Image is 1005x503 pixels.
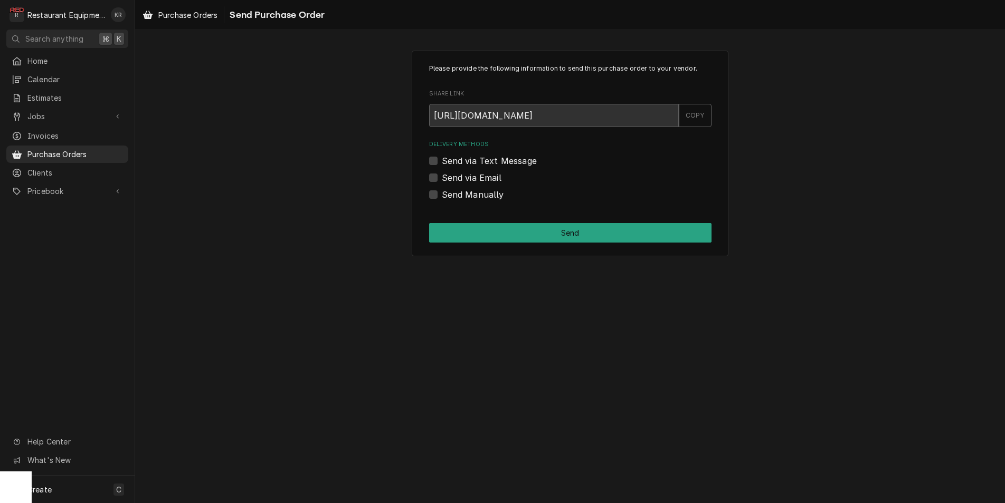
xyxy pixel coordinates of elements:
[6,30,128,48] button: Search anything⌘K
[6,89,128,107] a: Estimates
[117,33,121,44] span: K
[6,52,128,70] a: Home
[429,140,712,201] div: Delivery Methods
[27,130,123,141] span: Invoices
[111,7,126,22] div: KR
[27,74,123,85] span: Calendar
[442,154,537,167] label: Send via Text Message
[27,186,107,197] span: Pricebook
[10,7,24,22] div: Restaurant Equipment Diagnostics's Avatar
[429,223,712,243] div: Button Group Row
[158,9,217,21] span: Purchase Orders
[27,485,52,494] span: Create
[27,92,123,103] span: Estimates
[429,64,712,73] p: Please provide the following information to send this purchase order to your vendor.
[6,127,128,144] a: Invoices
[442,188,504,201] label: Send Manually
[429,90,712,98] label: Share Link
[27,167,123,178] span: Clients
[6,182,128,200] a: Go to Pricebook
[27,454,122,466] span: What's New
[27,111,107,122] span: Jobs
[25,33,83,44] span: Search anything
[138,6,222,24] a: Purchase Orders
[412,51,728,256] div: Purchase Order Send
[10,7,24,22] div: R
[27,436,122,447] span: Help Center
[27,9,105,21] div: Restaurant Equipment Diagnostics
[6,451,128,469] a: Go to What's New
[226,8,325,22] span: Send Purchase Order
[429,90,712,127] div: Share Link
[6,108,128,125] a: Go to Jobs
[429,223,712,243] div: Button Group
[111,7,126,22] div: Kelli Robinette's Avatar
[6,433,128,450] a: Go to Help Center
[27,55,123,66] span: Home
[6,164,128,181] a: Clients
[27,149,123,160] span: Purchase Orders
[6,71,128,88] a: Calendar
[429,140,712,149] label: Delivery Methods
[6,146,128,163] a: Purchase Orders
[429,64,712,201] div: Purchase Order Send Form
[679,104,712,127] button: COPY
[102,33,109,44] span: ⌘
[429,223,712,243] button: Send
[116,484,121,495] span: C
[442,171,501,184] label: Send via Email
